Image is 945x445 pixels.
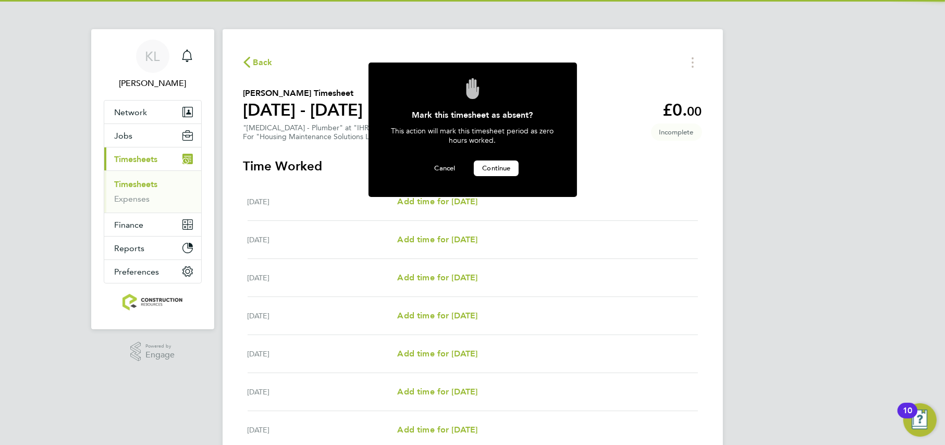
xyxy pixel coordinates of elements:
[145,351,175,360] span: Engage
[104,124,201,147] button: Jobs
[397,349,477,359] span: Add time for [DATE]
[104,294,202,311] a: Go to home page
[243,132,492,141] div: For "Housing Maintenance Solutions Ltd"
[384,126,561,160] div: This action will mark this timesheet period as zero hours worked.
[397,424,477,436] a: Add time for [DATE]
[397,196,477,206] span: Add time for [DATE]
[243,123,492,141] div: "[MEDICAL_DATA] - Plumber" at "IHRMT - Responsive maintenance - IHC"
[115,107,148,117] span: Network
[482,164,510,172] span: Continue
[115,131,133,141] span: Jobs
[122,294,182,311] img: construction-resources-logo-retina.png
[115,243,145,253] span: Reports
[397,310,477,322] a: Add time for [DATE]
[104,40,202,90] a: KL[PERSON_NAME]
[248,386,398,398] div: [DATE]
[397,273,477,282] span: Add time for [DATE]
[426,160,464,176] button: Cancel
[397,271,477,284] a: Add time for [DATE]
[683,54,702,70] button: Timesheets Menu
[91,29,214,329] nav: Main navigation
[397,195,477,208] a: Add time for [DATE]
[397,387,477,397] span: Add time for [DATE]
[104,170,201,213] div: Timesheets
[104,213,201,236] button: Finance
[253,56,273,69] span: Back
[435,164,456,172] span: Cancel
[145,342,175,351] span: Powered by
[115,220,144,230] span: Finance
[243,56,273,69] button: Back
[104,237,201,259] button: Reports
[115,194,150,204] a: Expenses
[248,424,398,436] div: [DATE]
[663,100,702,120] app-decimal: £0.
[104,101,201,123] button: Network
[903,403,937,437] button: Open Resource Center, 10 new notifications
[248,271,398,284] div: [DATE]
[104,260,201,283] button: Preferences
[903,411,912,424] div: 10
[397,425,477,435] span: Add time for [DATE]
[104,77,202,90] span: Kate Lomax
[397,233,477,246] a: Add time for [DATE]
[243,158,702,175] h3: Time Worked
[397,311,477,320] span: Add time for [DATE]
[248,195,398,208] div: [DATE]
[248,233,398,246] div: [DATE]
[248,310,398,322] div: [DATE]
[474,160,519,176] button: Continue
[243,100,363,120] h1: [DATE] - [DATE]
[115,179,158,189] a: Timesheets
[651,123,702,141] span: This timesheet is Incomplete.
[130,342,175,362] a: Powered byEngage
[384,109,561,126] div: Mark this timesheet as absent?
[397,234,477,244] span: Add time for [DATE]
[248,348,398,360] div: [DATE]
[145,50,160,63] span: KL
[115,267,159,277] span: Preferences
[115,154,158,164] span: Timesheets
[104,147,201,170] button: Timesheets
[688,104,702,119] span: 00
[243,87,363,100] h2: [PERSON_NAME] Timesheet
[397,348,477,360] a: Add time for [DATE]
[397,386,477,398] a: Add time for [DATE]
